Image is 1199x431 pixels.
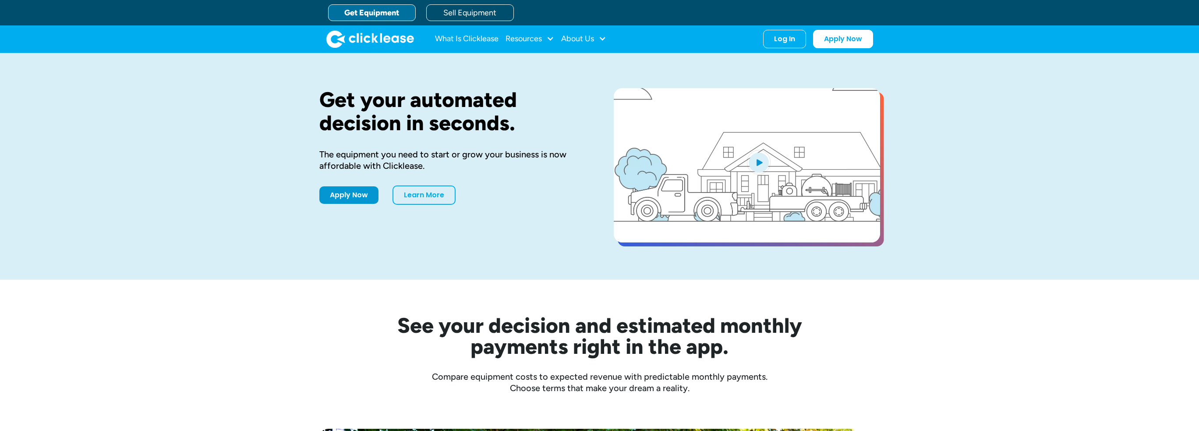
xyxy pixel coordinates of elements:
[319,371,880,394] div: Compare equipment costs to expected revenue with predictable monthly payments. Choose terms that ...
[319,88,586,135] h1: Get your automated decision in seconds.
[393,185,456,205] a: Learn More
[774,35,795,43] div: Log In
[319,186,378,204] a: Apply Now
[354,315,845,357] h2: See your decision and estimated monthly payments right in the app.
[506,30,554,48] div: Resources
[326,30,414,48] a: home
[561,30,606,48] div: About Us
[435,30,499,48] a: What Is Clicklease
[813,30,873,48] a: Apply Now
[747,150,771,175] img: Blue play button logo on a light blue circular background
[426,4,514,21] a: Sell Equipment
[326,30,414,48] img: Clicklease logo
[614,88,880,242] a: open lightbox
[328,4,416,21] a: Get Equipment
[319,149,586,171] div: The equipment you need to start or grow your business is now affordable with Clicklease.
